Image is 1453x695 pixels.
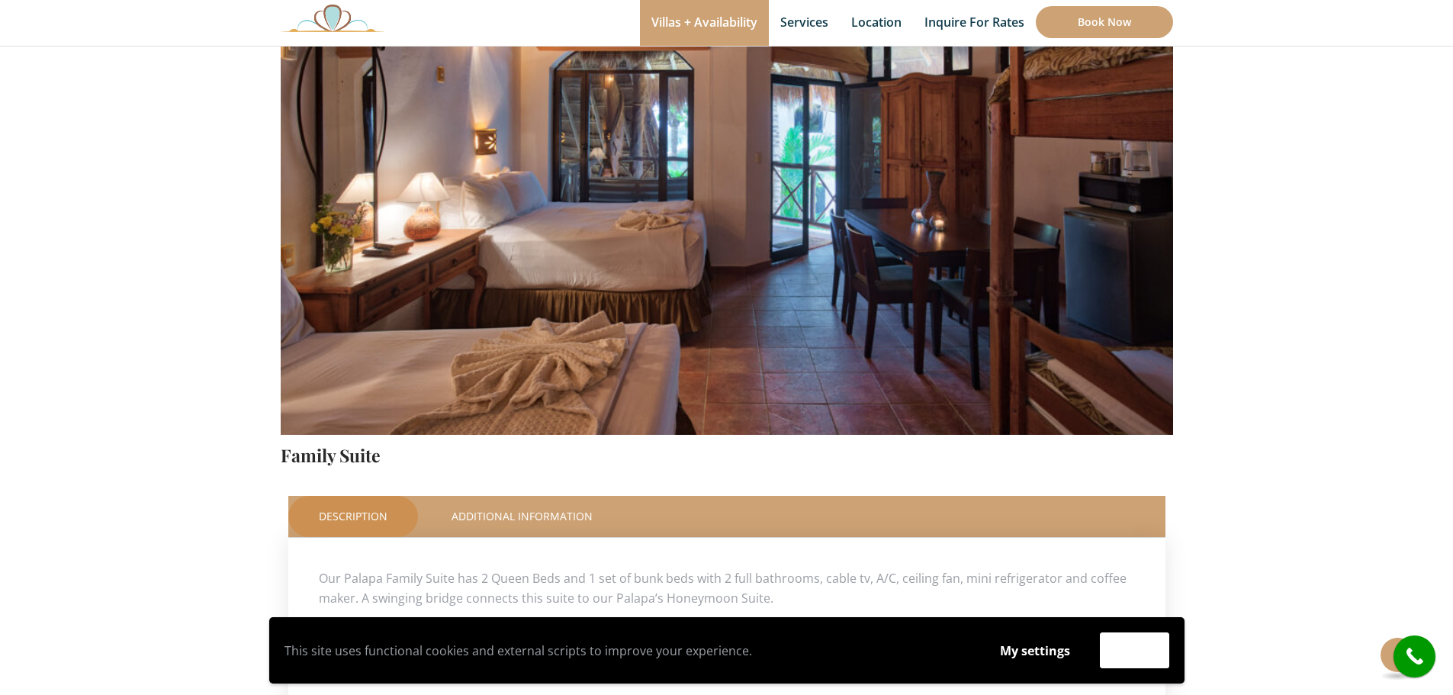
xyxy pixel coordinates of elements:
[421,496,623,537] a: Additional Information
[1394,635,1435,677] a: call
[319,568,1135,608] p: Our Palapa Family Suite has 2 Queen Beds and 1 set of bunk beds with 2 full bathrooms, cable tv, ...
[284,639,970,662] p: This site uses functional cookies and external scripts to improve your experience.
[288,496,418,537] a: Description
[281,4,384,32] img: Awesome Logo
[1397,639,1432,674] i: call
[281,443,381,467] a: Family Suite
[985,633,1085,668] button: My settings
[1036,6,1173,38] a: Book Now
[1100,632,1169,668] button: Accept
